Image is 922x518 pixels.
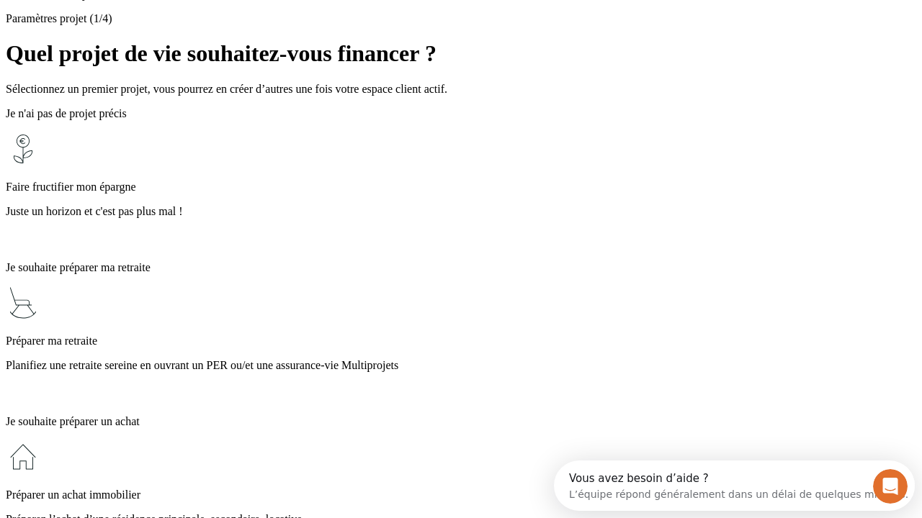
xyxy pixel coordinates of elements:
[6,83,447,95] span: Sélectionnez un premier projet, vous pourrez en créer d’autres une fois votre espace client actif.
[6,181,916,194] p: Faire fructifier mon épargne
[873,469,908,504] iframe: Intercom live chat
[554,460,915,511] iframe: Intercom live chat discovery launcher
[6,359,916,372] p: Planifiez une retraite sereine en ouvrant un PER ou/et une assurance-vie Multiprojets
[6,205,916,218] p: Juste un horizon et c'est pas plus mal !
[6,261,916,274] p: Je souhaite préparer ma retraite
[6,6,397,45] div: Ouvrir le Messenger Intercom
[6,415,916,428] p: Je souhaite préparer un achat
[6,489,916,501] p: Préparer un achat immobilier
[6,12,916,25] p: Paramètres projet (1/4)
[6,107,916,120] p: Je n'ai pas de projet précis
[15,12,354,24] div: Vous avez besoin d’aide ?
[6,335,916,347] p: Préparer ma retraite
[6,40,916,67] h1: Quel projet de vie souhaitez-vous financer ?
[15,24,354,39] div: L’équipe répond généralement dans un délai de quelques minutes.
